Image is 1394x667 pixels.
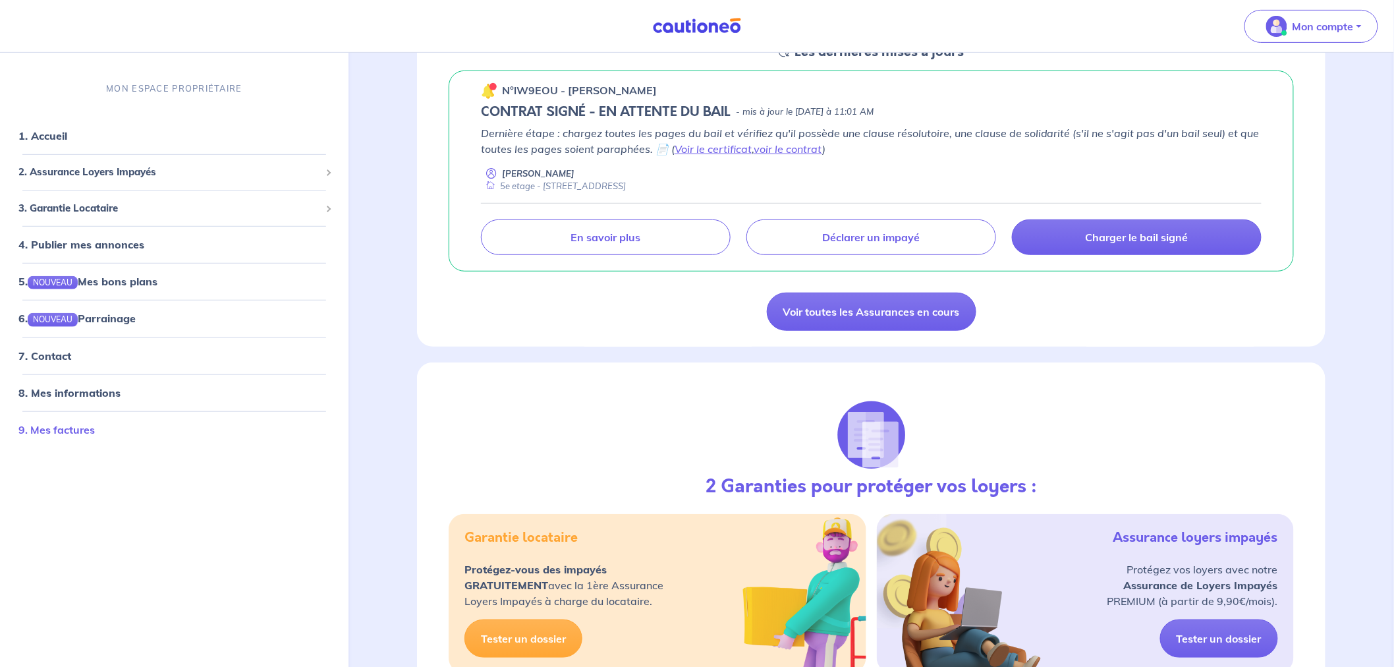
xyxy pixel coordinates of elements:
[1012,219,1262,255] a: Charger le bail signé
[706,476,1037,498] h3: 2 Garanties pour protéger vos loyers :
[5,123,343,149] div: 1. Accueil
[18,129,67,142] a: 1. Accueil
[1160,620,1278,658] a: Tester un dossier
[18,165,320,180] span: 2. Assurance Loyers Impayés
[5,306,343,332] div: 6.NOUVEAUParrainage
[1244,10,1378,43] button: illu_account_valid_menu.svgMon compte
[18,349,71,362] a: 7. Contact
[1113,530,1278,546] h5: Assurance loyers impayés
[1107,562,1278,609] p: Protégez vos loyers avec notre PREMIUM (à partir de 9,90€/mois).
[736,105,874,119] p: - mis à jour le [DATE] à 11:01 AM
[648,18,746,34] img: Cautioneo
[836,399,907,471] img: justif-loupe
[5,380,343,406] div: 8. Mes informations
[481,83,497,99] img: 🔔
[823,231,920,244] p: Déclarer un impayé
[481,180,626,192] div: 5e etage - [STREET_ADDRESS]
[502,167,574,180] p: [PERSON_NAME]
[464,562,663,609] p: avec la 1ère Assurance Loyers Impayés à charge du locataire.
[1266,16,1287,37] img: illu_account_valid_menu.svg
[767,293,976,331] a: Voir toutes les Assurances en cours
[502,82,657,98] p: n°lW9EOU - [PERSON_NAME]
[1293,18,1354,34] p: Mon compte
[746,219,996,255] a: Déclarer un impayé
[5,231,343,258] div: 4. Publier mes annonces
[481,104,731,120] h5: CONTRAT SIGNÉ - EN ATTENTE DU BAIL
[18,386,121,399] a: 8. Mes informations
[18,275,157,288] a: 5.NOUVEAUMes bons plans
[18,423,95,436] a: 9. Mes factures
[106,82,242,95] p: MON ESPACE PROPRIÉTAIRE
[18,312,136,326] a: 6.NOUVEAUParrainage
[571,231,641,244] p: En savoir plus
[1086,231,1188,244] p: Charger le bail signé
[5,343,343,369] div: 7. Contact
[481,219,731,255] a: En savoir plus
[481,104,1262,120] div: state: CONTRACT-SIGNED, Context: NEW,CHOOSE-CERTIFICATE,ALONE,LESSOR-DOCUMENTS
[481,125,1262,157] p: Dernière étape : chargez toutes les pages du bail et vérifiez qu'il possède une clause résolutoir...
[18,201,320,216] span: 3. Garantie Locataire
[754,142,822,156] a: voir le contrat
[5,159,343,185] div: 2. Assurance Loyers Impayés
[464,563,607,592] strong: Protégez-vous des impayés GRATUITEMENT
[5,417,343,443] div: 9. Mes factures
[5,196,343,221] div: 3. Garantie Locataire
[464,530,578,546] h5: Garantie locataire
[464,620,582,658] a: Tester un dossier
[5,268,343,295] div: 5.NOUVEAUMes bons plans
[18,238,144,251] a: 4. Publier mes annonces
[675,142,752,156] a: Voir le certificat
[1124,579,1278,592] strong: Assurance de Loyers Impayés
